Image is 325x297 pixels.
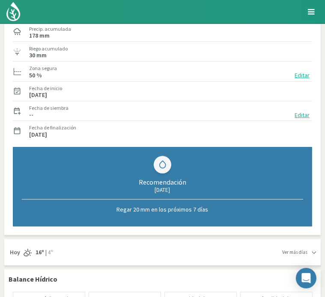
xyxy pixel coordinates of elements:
strong: 16º [36,248,44,256]
div: Recomendación [22,178,303,186]
label: 178 mm [29,33,50,38]
div: Open Intercom Messenger [296,268,316,288]
label: 50 % [29,73,42,78]
button: Editar [292,110,312,120]
label: Fecha de finalización [29,124,76,132]
button: Editar [292,71,312,80]
a: Menú [304,4,319,19]
span: Ver más días [282,249,307,256]
label: -- [29,112,33,118]
label: Riego acumulado [29,45,68,53]
p: Balance Hídrico [9,274,57,284]
label: Fecha de inicio [29,85,62,92]
label: [DATE] [29,132,47,138]
label: Zona segura [29,65,57,72]
span: Hoy [9,248,20,257]
label: 30 mm [29,53,47,58]
label: Precip. acumulada [29,25,71,33]
label: Fecha de siembra [29,104,69,112]
p: Regar 20 mm en los próximos 7 días [22,206,303,213]
label: [DATE] [29,92,47,98]
div: [DATE] [22,186,303,194]
span: 4º [47,248,53,257]
span: | [45,248,47,257]
img: Kilimo [6,1,21,22]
